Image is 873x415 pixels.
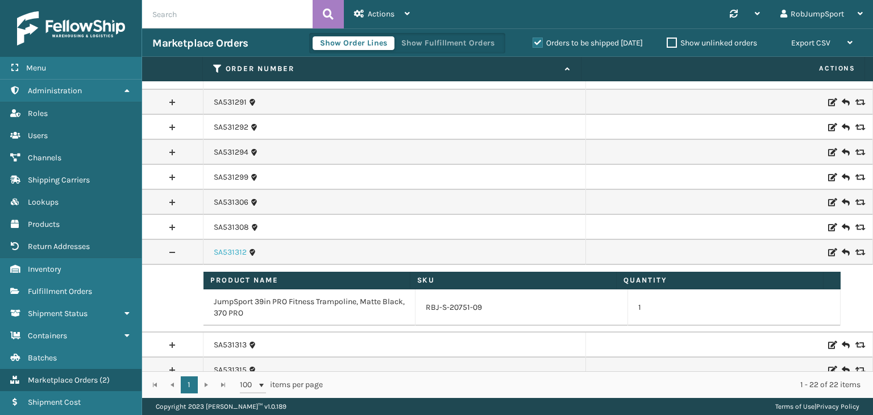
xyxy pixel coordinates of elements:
[828,248,835,256] i: Edit
[791,38,830,48] span: Export CSV
[28,197,59,207] span: Lookups
[855,123,862,131] i: Replace
[368,9,394,19] span: Actions
[533,38,643,48] label: Orders to be shipped [DATE]
[623,275,816,285] label: Quantity
[775,402,814,410] a: Terms of Use
[842,172,849,183] i: Create Return Label
[240,376,323,393] span: items per page
[842,147,849,158] i: Create Return Label
[156,398,286,415] p: Copyright 2023 [PERSON_NAME]™ v 1.0.189
[28,287,92,296] span: Fulfillment Orders
[240,379,257,391] span: 100
[842,247,849,258] i: Create Return Label
[828,123,835,131] i: Edit
[585,59,863,78] span: Actions
[842,197,849,208] i: Create Return Label
[828,173,835,181] i: Edit
[28,219,60,229] span: Products
[214,339,247,351] a: SA531313
[415,289,628,326] td: RBJ-S-20751-09
[855,341,862,349] i: Replace
[226,64,559,74] label: Order Number
[210,275,403,285] label: Product Name
[28,86,82,96] span: Administration
[214,122,248,133] a: SA531292
[828,341,835,349] i: Edit
[99,375,110,385] span: ( 2 )
[855,98,862,106] i: Replace
[628,289,841,326] td: 1
[214,147,248,158] a: SA531294
[28,309,88,318] span: Shipment Status
[828,223,835,231] i: Edit
[28,131,48,140] span: Users
[28,242,90,251] span: Return Addresses
[181,376,198,393] a: 1
[28,264,61,274] span: Inventory
[855,248,862,256] i: Replace
[28,375,98,385] span: Marketplace Orders
[214,296,405,319] a: JumpSport 39in PRO Fitness Trampoline, Matte Black, 370 PRO
[28,331,67,341] span: Containers
[28,397,81,407] span: Shipment Cost
[28,353,57,363] span: Batches
[394,36,502,50] button: Show Fulfillment Orders
[842,122,849,133] i: Create Return Label
[214,197,248,208] a: SA531306
[828,366,835,374] i: Edit
[828,98,835,106] i: Edit
[26,63,46,73] span: Menu
[855,173,862,181] i: Replace
[816,402,859,410] a: Privacy Policy
[214,97,247,108] a: SA531291
[417,275,610,285] label: SKU
[855,148,862,156] i: Replace
[775,398,859,415] div: |
[313,36,394,50] button: Show Order Lines
[28,109,48,118] span: Roles
[842,97,849,108] i: Create Return Label
[214,222,249,233] a: SA531308
[855,366,862,374] i: Replace
[828,198,835,206] i: Edit
[28,175,90,185] span: Shipping Carriers
[667,38,757,48] label: Show unlinked orders
[28,153,61,163] span: Channels
[339,379,860,391] div: 1 - 22 of 22 items
[842,364,849,376] i: Create Return Label
[152,36,248,50] h3: Marketplace Orders
[214,247,247,258] a: SA531312
[828,148,835,156] i: Edit
[855,223,862,231] i: Replace
[842,339,849,351] i: Create Return Label
[214,364,247,376] a: SA531315
[855,198,862,206] i: Replace
[842,222,849,233] i: Create Return Label
[17,11,125,45] img: logo
[214,172,248,183] a: SA531299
